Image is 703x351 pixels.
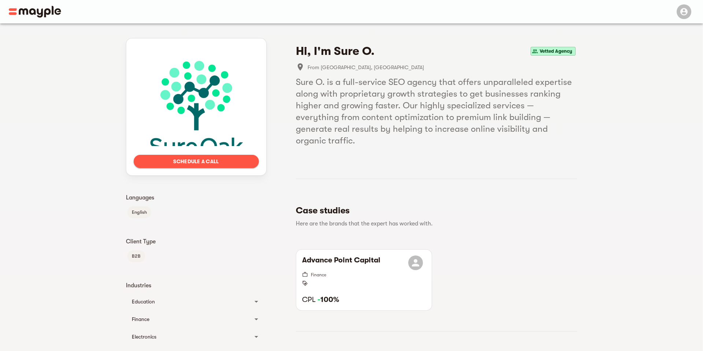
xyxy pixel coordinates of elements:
span: Finance [311,272,326,277]
p: Industries [126,281,267,290]
strong: 100% [317,295,339,304]
h4: Hi, I'm Sure O. [296,44,375,59]
p: Here are the brands that the expert has worked with. [296,219,571,228]
div: Electronics [132,332,248,341]
div: Finance [126,310,267,328]
span: - [317,295,320,304]
div: Education [132,297,248,306]
img: Main logo [9,6,61,18]
h5: Case studies [296,205,571,216]
span: Schedule a call [140,157,253,166]
span: B2B [127,252,145,261]
h6: CPL [302,295,426,305]
span: From [GEOGRAPHIC_DATA], [GEOGRAPHIC_DATA] [308,63,577,72]
button: Advance Point CapitalFinanceCPL -100% [296,250,432,310]
span: English [127,208,151,217]
span: Vetted Agency [537,47,575,56]
button: Schedule a call [134,155,259,168]
div: Electronics [126,328,267,346]
h5: Sure O. is a full-service SEO agency that offers unparalleled expertise along with proprietary gr... [296,76,577,146]
p: Client Type [126,237,267,246]
div: Education [126,293,267,310]
h6: Advance Point Capital [302,255,380,270]
span: Menu [672,8,694,14]
p: Languages [126,193,267,202]
div: Finance [132,315,248,324]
